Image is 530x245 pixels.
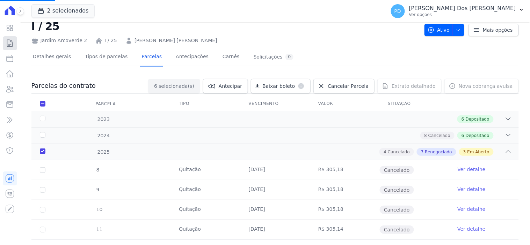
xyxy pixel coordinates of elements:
[31,37,87,44] div: Jardim Arcoverde 2
[462,116,464,122] span: 6
[254,54,294,60] div: Solicitações
[240,160,310,180] td: [DATE]
[285,54,294,60] div: 0
[328,83,369,90] span: Cancelar Parcela
[252,48,295,67] a: Solicitações0
[310,220,379,239] td: R$ 305,14
[170,160,240,180] td: Quitação
[458,166,486,173] a: Ver detalhe
[96,227,103,232] span: 11
[203,79,248,93] a: Antecipar
[87,97,124,111] div: Parcela
[96,167,100,173] span: 8
[31,82,96,90] h3: Parcelas do contrato
[385,1,530,21] button: PD [PERSON_NAME] Dos [PERSON_NAME] Ver opções
[428,132,450,139] span: Cancelado
[84,48,129,67] a: Tipos de parcelas
[380,166,414,174] span: Cancelado
[310,180,379,200] td: R$ 305,18
[310,200,379,220] td: R$ 305,18
[31,4,95,17] button: 2 selecionados
[379,97,449,111] th: Situação
[458,206,486,213] a: Ver detalhe
[221,48,241,67] a: Carnês
[425,149,452,155] span: Renegociado
[462,132,464,139] span: 6
[388,149,410,155] span: Cancelado
[96,207,103,212] span: 10
[135,37,217,44] a: [PERSON_NAME] [PERSON_NAME]
[140,48,163,67] a: Parcelas
[170,97,240,111] th: Tipo
[483,26,513,33] span: Mais opções
[380,186,414,194] span: Cancelado
[384,149,386,155] span: 4
[240,220,310,239] td: [DATE]
[240,200,310,220] td: [DATE]
[310,97,379,111] th: Valor
[96,187,100,192] span: 9
[40,187,45,193] input: Só é possível selecionar pagamentos em aberto
[31,48,73,67] a: Detalhes gerais
[421,149,424,155] span: 7
[40,167,45,173] input: Só é possível selecionar pagamentos em aberto
[458,186,486,193] a: Ver detalhe
[466,132,489,139] span: Depositado
[104,37,117,44] a: I / 25
[174,48,210,67] a: Antecipações
[428,24,450,36] span: Ativo
[467,149,489,155] span: Em Aberto
[424,132,427,139] span: 8
[463,149,466,155] span: 3
[240,97,310,111] th: Vencimento
[409,12,516,17] p: Ver opções
[240,180,310,200] td: [DATE]
[40,207,45,213] input: Só é possível selecionar pagamentos em aberto
[458,225,486,232] a: Ver detalhe
[40,227,45,232] input: Só é possível selecionar pagamentos em aberto
[469,24,519,36] a: Mais opções
[170,200,240,220] td: Quitação
[310,160,379,180] td: R$ 305,18
[170,180,240,200] td: Quitação
[380,206,414,214] span: Cancelado
[313,79,375,93] a: Cancelar Parcela
[31,18,419,34] h2: I / 25
[154,83,157,90] span: 6
[159,83,194,90] span: selecionada(s)
[380,225,414,234] span: Cancelado
[466,116,489,122] span: Depositado
[424,24,465,36] button: Ativo
[219,83,242,90] span: Antecipar
[394,9,401,14] span: PD
[170,220,240,239] td: Quitação
[409,5,516,12] p: [PERSON_NAME] Dos [PERSON_NAME]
